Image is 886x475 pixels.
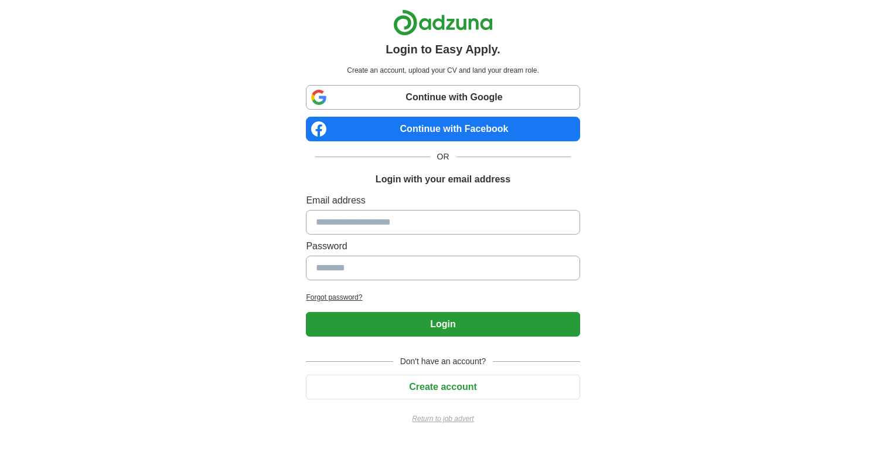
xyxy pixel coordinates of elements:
a: Forgot password? [306,292,580,303]
img: Adzuna logo [393,9,493,36]
a: Create account [306,382,580,392]
span: OR [430,151,456,163]
button: Create account [306,375,580,399]
a: Return to job advert [306,413,580,424]
p: Create an account, upload your CV and land your dream role. [308,65,577,76]
a: Continue with Facebook [306,117,580,141]
h1: Login with your email address [376,172,510,186]
label: Email address [306,194,580,208]
span: Don't have an account? [393,355,493,368]
button: Login [306,312,580,337]
a: Continue with Google [306,85,580,110]
label: Password [306,239,580,253]
h1: Login to Easy Apply. [386,40,500,58]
